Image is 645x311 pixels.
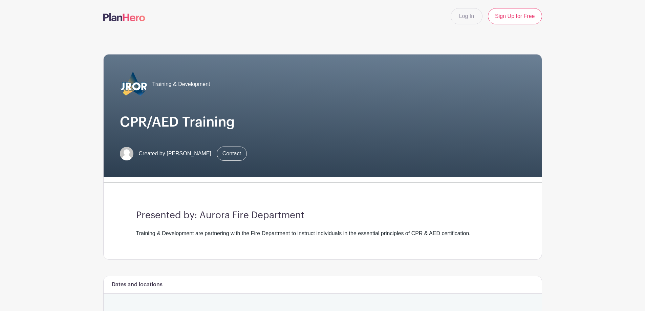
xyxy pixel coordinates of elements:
a: Sign Up for Free [488,8,542,24]
h1: CPR/AED Training [120,114,525,130]
h6: Dates and locations [112,282,163,288]
img: default-ce2991bfa6775e67f084385cd625a349d9dcbb7a52a09fb2fda1e96e2d18dcdb.png [120,147,133,160]
a: Contact [217,147,247,161]
a: Log In [451,8,482,24]
span: Training & Development [152,80,210,88]
img: 2023_COA_Horiz_Logo_PMS_BlueStroke%204.png [120,71,147,98]
div: Training & Development are partnering with the Fire Department to instruct individuals in the ess... [136,229,509,238]
h3: Presented by: Aurora Fire Department [136,210,509,221]
span: Created by [PERSON_NAME] [139,150,211,158]
img: logo-507f7623f17ff9eddc593b1ce0a138ce2505c220e1c5a4e2b4648c50719b7d32.svg [103,13,145,21]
